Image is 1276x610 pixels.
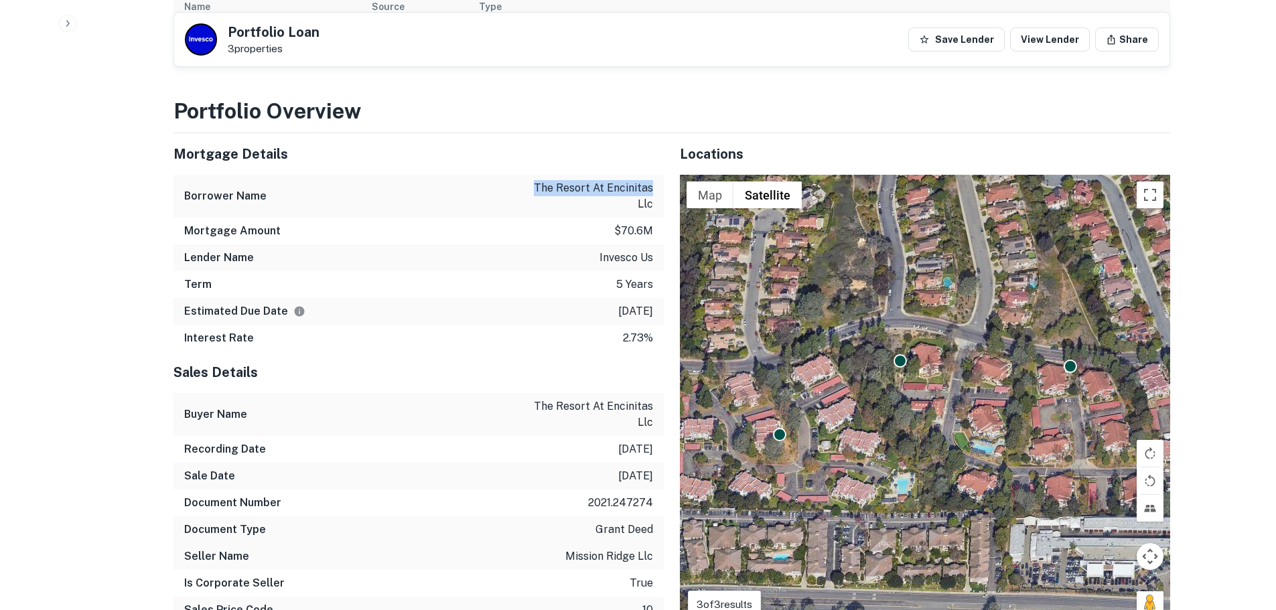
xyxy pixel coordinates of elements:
p: 5 years [616,277,653,293]
p: invesco us [599,250,653,266]
p: [DATE] [618,303,653,319]
h6: Document Type [184,522,266,538]
h6: Term [184,277,212,293]
a: View Lender [1010,27,1090,52]
h5: Locations [680,144,1170,164]
h5: Mortgage Details [173,144,664,164]
h6: Borrower Name [184,188,267,204]
h6: Document Number [184,495,281,511]
h6: Recording Date [184,441,266,457]
p: the resort at encinitas llc [533,180,653,212]
button: Map camera controls [1137,543,1163,570]
button: Show street map [687,181,733,208]
p: 3 properties [228,43,320,55]
h3: Portfolio Overview [173,95,1170,127]
p: 2.73% [623,330,653,346]
p: [DATE] [618,441,653,457]
iframe: Chat Widget [1209,503,1276,567]
h6: Estimated Due Date [184,303,305,319]
h5: Sales Details [173,362,664,382]
p: true [630,575,653,591]
h5: Portfolio Loan [228,25,320,39]
p: grant deed [595,522,653,538]
p: mission ridge llc [565,548,653,564]
button: Tilt map [1137,495,1163,522]
h6: Sale Date [184,468,235,484]
h6: Seller Name [184,548,249,564]
button: Show satellite imagery [733,181,802,208]
h6: Buyer Name [184,406,247,423]
p: 2021.247274 [588,495,653,511]
h6: Is Corporate Seller [184,575,285,591]
h6: Mortgage Amount [184,223,281,239]
button: Toggle fullscreen view [1137,181,1163,208]
h6: Lender Name [184,250,254,266]
button: Rotate map clockwise [1137,440,1163,467]
p: [DATE] [618,468,653,484]
p: $70.6m [614,223,653,239]
button: Share [1095,27,1159,52]
button: Save Lender [908,27,1005,52]
h6: Interest Rate [184,330,254,346]
p: the resort at encinitas llc [533,398,653,431]
svg: Estimate is based on a standard schedule for this type of loan. [293,305,305,317]
button: Rotate map counterclockwise [1137,467,1163,494]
